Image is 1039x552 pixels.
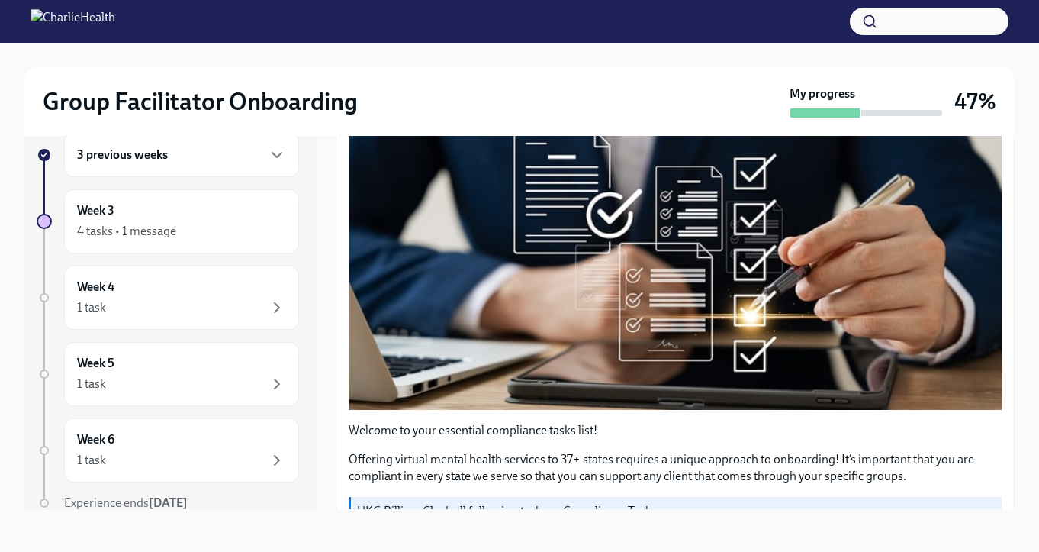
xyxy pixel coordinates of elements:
[349,69,1002,410] button: Zoom image
[349,451,1002,485] p: Offering virtual mental health services to 37+ states requires a unique approach to onboarding! I...
[37,418,299,483] a: Week 61 task
[77,376,106,392] div: 1 task
[64,496,188,510] span: Experience ends
[43,86,358,117] h2: Group Facilitator Onboarding
[31,9,115,34] img: CharlieHealth
[37,189,299,253] a: Week 34 tasks • 1 message
[149,496,188,510] strong: [DATE]
[790,86,855,102] strong: My progress
[77,147,168,163] h6: 3 previous weeks
[954,88,996,115] h3: 47%
[77,202,114,219] h6: Week 3
[77,452,106,469] div: 1 task
[349,422,1002,439] p: Welcome to your essential compliance tasks list!
[37,342,299,406] a: Week 51 task
[77,355,114,372] h6: Week 5
[77,299,106,316] div: 1 task
[77,431,114,448] h6: Week 6
[357,503,996,520] p: UKG Billing: Clock all following tasks as Compliance Tasks
[64,133,299,177] div: 3 previous weeks
[77,279,114,295] h6: Week 4
[37,266,299,330] a: Week 41 task
[77,223,176,240] div: 4 tasks • 1 message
